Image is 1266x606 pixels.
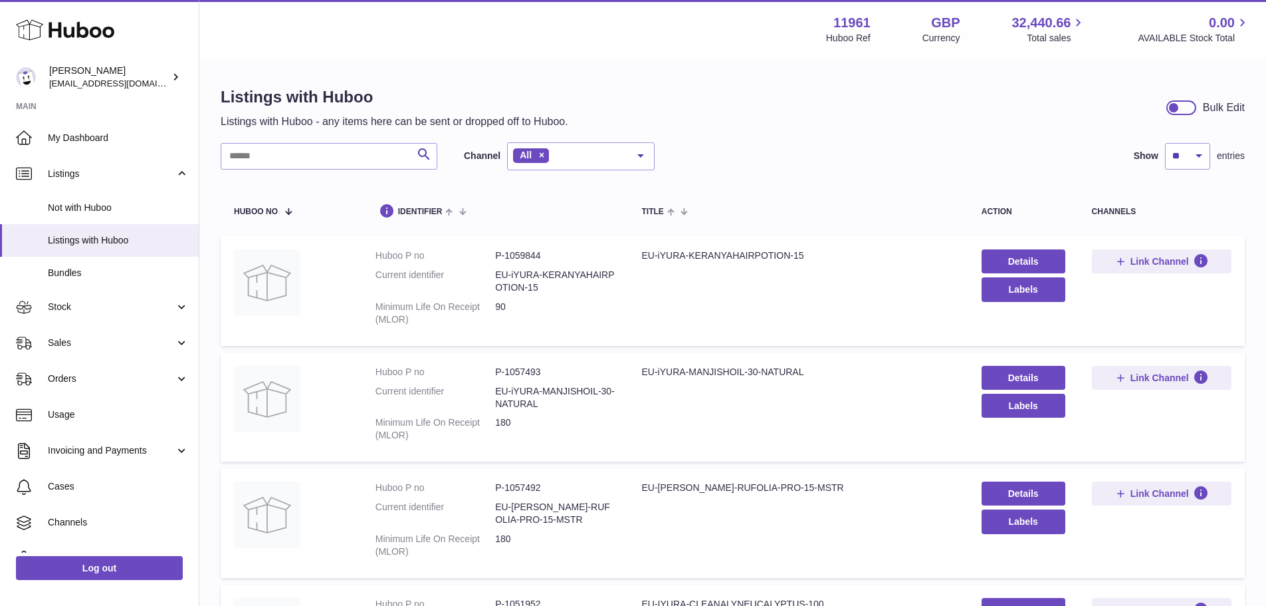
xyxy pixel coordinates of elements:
span: Link Channel [1130,488,1189,500]
span: Listings [48,168,175,180]
span: Not with Huboo [48,202,189,214]
span: Settings [48,552,189,565]
span: My Dashboard [48,132,189,144]
a: 32,440.66 Total sales [1011,14,1086,45]
div: Bulk Edit [1203,100,1245,115]
dt: Current identifier [375,501,495,526]
span: Link Channel [1130,372,1189,384]
dd: P-1057493 [495,366,615,379]
img: EU-AMOD-RUFOLIA-PRO-15-MSTR [234,482,300,548]
label: Show [1134,150,1158,162]
div: Huboo Ref [826,32,871,45]
div: EU-iYURA-MANJISHOIL-30-NATURAL [641,366,954,379]
img: EU-iYURA-MANJISHOIL-30-NATURAL [234,366,300,432]
div: action [982,208,1065,216]
a: Details [982,249,1065,273]
span: Link Channel [1130,255,1189,267]
dt: Minimum Life On Receipt (MLOR) [375,533,495,558]
dd: 180 [495,533,615,558]
div: [PERSON_NAME] [49,65,169,90]
button: Link Channel [1092,366,1231,390]
span: 32,440.66 [1011,14,1071,32]
span: All [520,150,532,160]
span: Total sales [1027,32,1086,45]
a: Log out [16,556,183,580]
div: channels [1092,208,1231,216]
dt: Minimum Life On Receipt (MLOR) [375,416,495,442]
span: Cases [48,480,189,493]
div: EU-[PERSON_NAME]-RUFOLIA-PRO-15-MSTR [641,482,954,494]
img: internalAdmin-11961@internal.huboo.com [16,67,36,87]
span: 0.00 [1209,14,1235,32]
span: Stock [48,301,175,313]
dt: Huboo P no [375,482,495,494]
button: Link Channel [1092,249,1231,273]
p: Listings with Huboo - any items here can be sent or dropped off to Huboo. [221,114,568,129]
span: Channels [48,516,189,529]
a: Details [982,366,1065,390]
strong: GBP [931,14,960,32]
dt: Huboo P no [375,249,495,262]
a: Details [982,482,1065,506]
dd: P-1059844 [495,249,615,262]
dd: EU-[PERSON_NAME]-RUFOLIA-PRO-15-MSTR [495,501,615,526]
div: Currency [922,32,960,45]
span: AVAILABLE Stock Total [1138,32,1250,45]
dd: 90 [495,301,615,326]
span: title [641,208,663,216]
span: Listings with Huboo [48,234,189,247]
button: Labels [982,277,1065,301]
a: 0.00 AVAILABLE Stock Total [1138,14,1250,45]
div: EU-iYURA-KERANYAHAIRPOTION-15 [641,249,954,262]
dd: EU-iYURA-MANJISHOIL-30-NATURAL [495,385,615,410]
span: Huboo no [234,208,278,216]
img: EU-iYURA-KERANYAHAIRPOTION-15 [234,249,300,316]
span: identifier [398,208,443,216]
dt: Current identifier [375,269,495,294]
dd: EU-iYURA-KERANYAHAIRPOTION-15 [495,269,615,294]
button: Labels [982,510,1065,533]
button: Labels [982,394,1065,418]
span: Sales [48,337,175,349]
h1: Listings with Huboo [221,86,568,108]
label: Channel [464,150,500,162]
span: entries [1217,150,1245,162]
span: Orders [48,373,175,385]
dt: Minimum Life On Receipt (MLOR) [375,301,495,326]
dt: Huboo P no [375,366,495,379]
dt: Current identifier [375,385,495,410]
button: Link Channel [1092,482,1231,506]
strong: 11961 [833,14,871,32]
span: [EMAIL_ADDRESS][DOMAIN_NAME] [49,78,195,88]
dd: 180 [495,416,615,442]
span: Bundles [48,267,189,279]
span: Invoicing and Payments [48,444,175,457]
dd: P-1057492 [495,482,615,494]
span: Usage [48,408,189,421]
